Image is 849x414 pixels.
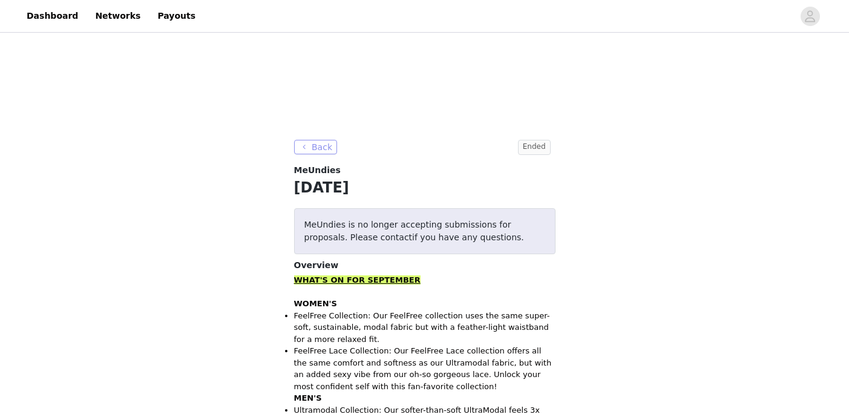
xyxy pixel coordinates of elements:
[518,140,551,155] span: Ended
[294,393,322,402] strong: MEN'S
[294,310,556,346] li: FeelFree Collection: Our FeelFree collection uses the same super-soft, sustainable, modal fabric ...
[294,164,341,177] span: MeUndies
[294,177,556,199] h1: [DATE]
[150,2,203,30] a: Payouts
[294,299,337,308] strong: WOMEN'S
[88,2,148,30] a: Networks
[294,345,556,392] li: FeelFree Lace Collection: Our FeelFree Lace collection offers all the same comfort and softness a...
[804,7,816,26] div: avatar
[294,275,303,284] strong: W
[294,140,338,154] button: Back
[303,275,421,284] strong: HAT'S ON FOR SEPTEMBER
[19,2,85,30] a: Dashboard
[294,259,556,272] h4: Overview
[304,218,545,244] p: MeUndies is no longer accepting submissions for proposals. Please contact if you have any questions.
